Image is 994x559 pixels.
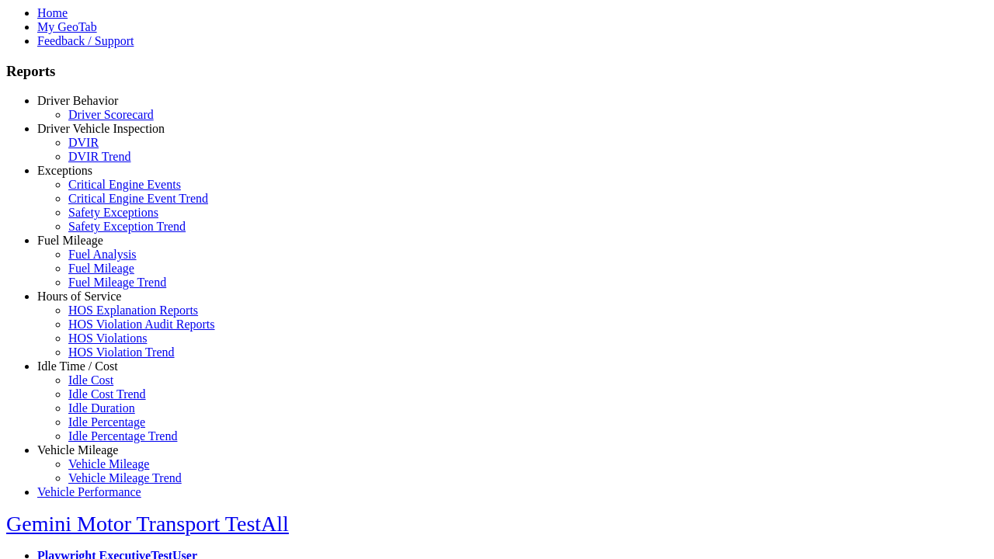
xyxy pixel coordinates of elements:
a: Fuel Mileage [37,234,103,247]
a: Fuel Mileage Trend [68,276,166,289]
a: HOS Violation Trend [68,345,175,359]
h3: Reports [6,63,988,80]
a: Vehicle Performance [37,485,141,498]
a: Critical Engine Event Trend [68,192,208,205]
a: Exceptions [37,164,92,177]
a: Safety Exception Trend [68,220,186,233]
a: Driver Behavior [37,94,118,107]
a: Vehicle Mileage Trend [68,471,182,484]
a: Vehicle Mileage [68,457,149,470]
a: Fuel Analysis [68,248,137,261]
a: My GeoTab [37,20,97,33]
a: Gemini Motor Transport TestAll [6,512,289,536]
a: Idle Cost Trend [68,387,146,401]
a: Driver Vehicle Inspection [37,122,165,135]
a: Hours of Service [37,290,121,303]
a: Fuel Mileage [68,262,134,275]
a: DVIR [68,136,99,149]
a: Feedback / Support [37,34,134,47]
a: Driver Scorecard [68,108,154,121]
a: Critical Engine Events [68,178,181,191]
a: Idle Percentage [68,415,145,429]
a: Home [37,6,68,19]
a: Idle Percentage Trend [68,429,177,443]
a: HOS Explanation Reports [68,304,198,317]
a: Vehicle Mileage [37,443,118,457]
a: HOS Violations [68,332,147,345]
a: Safety Exceptions [68,206,158,219]
a: DVIR Trend [68,150,130,163]
a: HOS Violation Audit Reports [68,318,215,331]
a: Idle Cost [68,373,113,387]
a: Idle Time / Cost [37,359,118,373]
a: Idle Duration [68,401,135,415]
